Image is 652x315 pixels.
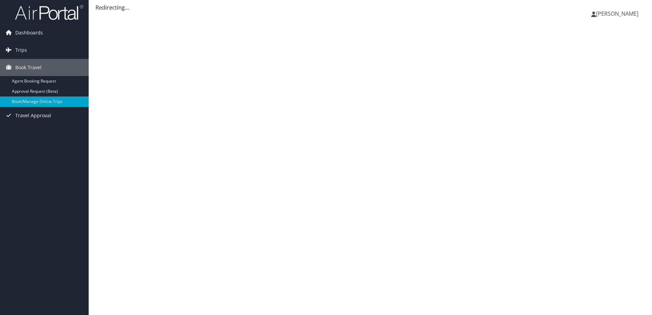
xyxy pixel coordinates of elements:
[15,24,43,41] span: Dashboards
[15,4,83,20] img: airportal-logo.png
[15,42,27,59] span: Trips
[596,10,638,17] span: [PERSON_NAME]
[15,59,42,76] span: Book Travel
[95,3,645,12] div: Redirecting...
[15,107,51,124] span: Travel Approval
[591,3,645,24] a: [PERSON_NAME]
